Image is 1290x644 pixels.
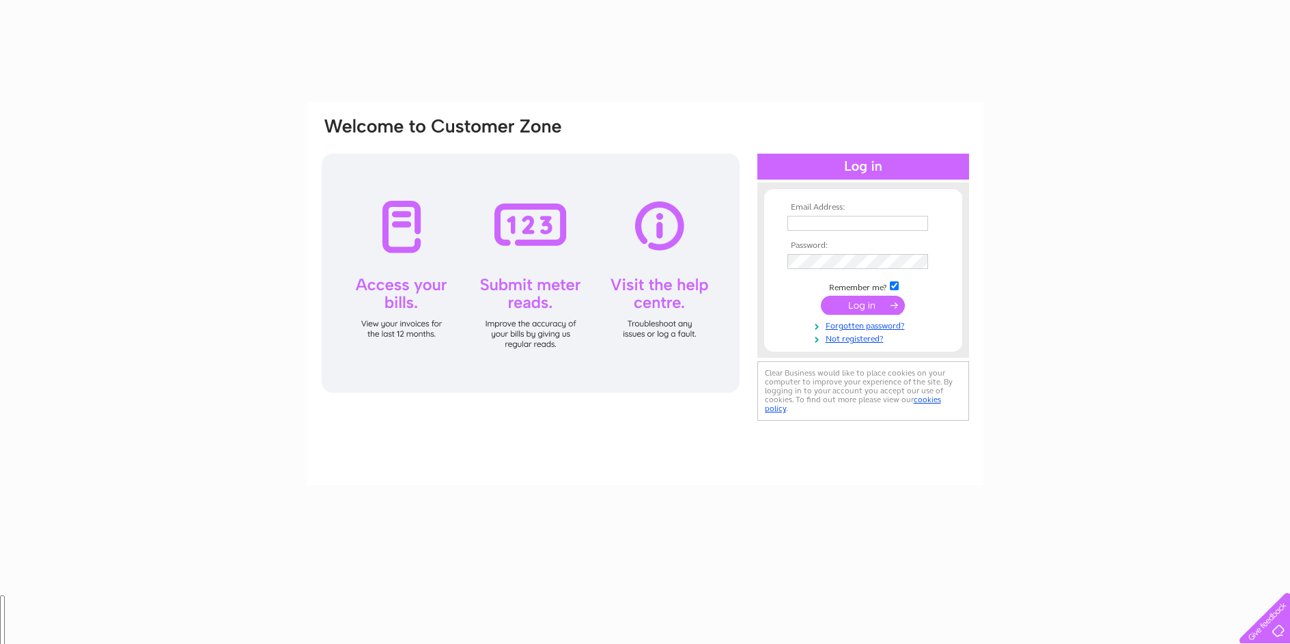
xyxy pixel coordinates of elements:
[787,331,942,344] a: Not registered?
[787,318,942,331] a: Forgotten password?
[784,241,942,251] th: Password:
[821,296,905,315] input: Submit
[757,361,969,421] div: Clear Business would like to place cookies on your computer to improve your experience of the sit...
[765,395,941,413] a: cookies policy
[784,279,942,293] td: Remember me?
[784,203,942,212] th: Email Address:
